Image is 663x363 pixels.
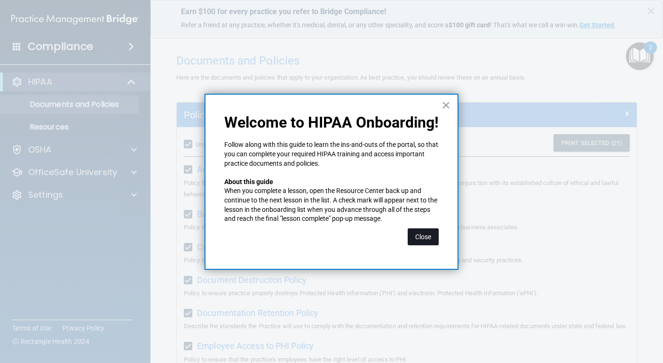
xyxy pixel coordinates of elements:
p: Welcome to HIPAA Onboarding! [224,113,439,131]
button: Close [442,97,450,113]
button: Close [408,228,439,245]
p: When you complete a lesson, open the Resource Center back up and continue to the next lesson in t... [224,186,439,223]
p: Follow along with this guide to learn the ins-and-outs of the portal, so that you can complete yo... [224,140,439,168]
strong: About this guide [224,178,273,186]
